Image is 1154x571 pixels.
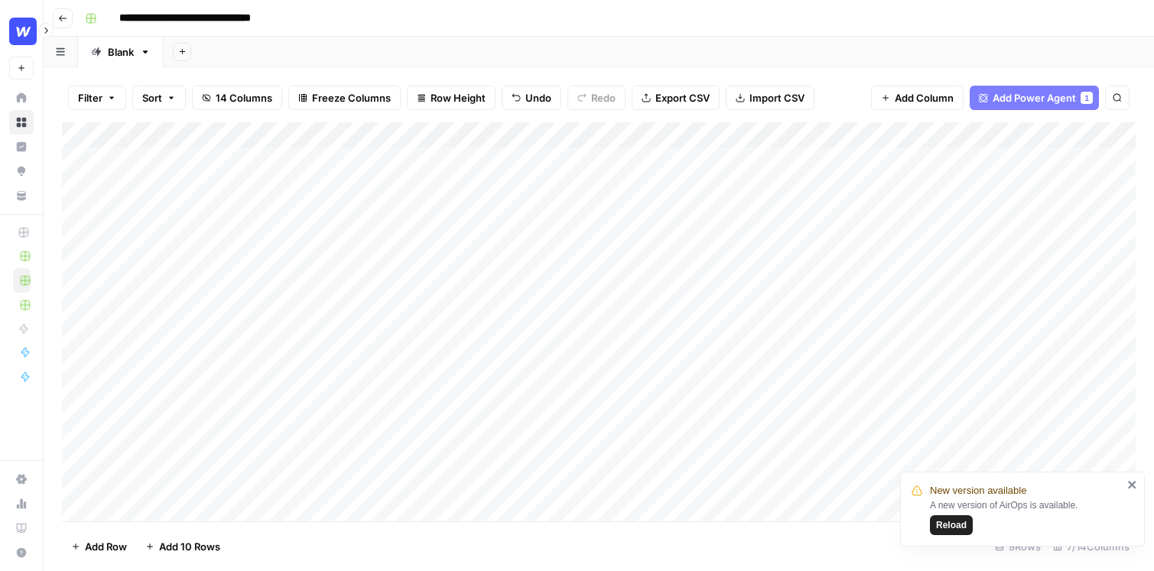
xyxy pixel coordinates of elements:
[142,90,162,105] span: Sort
[68,86,126,110] button: Filter
[930,483,1026,498] span: New version available
[9,110,34,135] a: Browse
[989,534,1047,559] div: 9 Rows
[9,135,34,159] a: Insights
[132,86,186,110] button: Sort
[1047,534,1136,559] div: 7/14 Columns
[78,37,164,67] a: Blank
[749,90,805,105] span: Import CSV
[431,90,486,105] span: Row Height
[9,86,34,110] a: Home
[288,86,401,110] button: Freeze Columns
[9,540,34,565] button: Help + Support
[9,183,34,208] a: Your Data
[930,498,1123,535] div: A new version of AirOps is available.
[655,90,710,105] span: Export CSV
[9,516,34,540] a: Learning Hub
[9,12,34,50] button: Workspace: Webflow
[108,44,134,60] div: Blank
[78,90,102,105] span: Filter
[136,534,229,559] button: Add 10 Rows
[85,539,127,554] span: Add Row
[407,86,496,110] button: Row Height
[895,90,954,105] span: Add Column
[159,539,220,554] span: Add 10 Rows
[216,90,272,105] span: 14 Columns
[726,86,814,110] button: Import CSV
[632,86,720,110] button: Export CSV
[9,467,34,492] a: Settings
[930,515,973,535] button: Reload
[62,534,136,559] button: Add Row
[1127,479,1138,491] button: close
[1081,92,1093,104] div: 1
[192,86,282,110] button: 14 Columns
[525,90,551,105] span: Undo
[312,90,391,105] span: Freeze Columns
[9,159,34,183] a: Opportunities
[591,90,616,105] span: Redo
[567,86,626,110] button: Redo
[993,90,1076,105] span: Add Power Agent
[9,492,34,516] a: Usage
[1084,92,1089,104] span: 1
[9,18,37,45] img: Webflow Logo
[871,86,964,110] button: Add Column
[936,518,967,532] span: Reload
[970,86,1099,110] button: Add Power Agent1
[502,86,561,110] button: Undo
